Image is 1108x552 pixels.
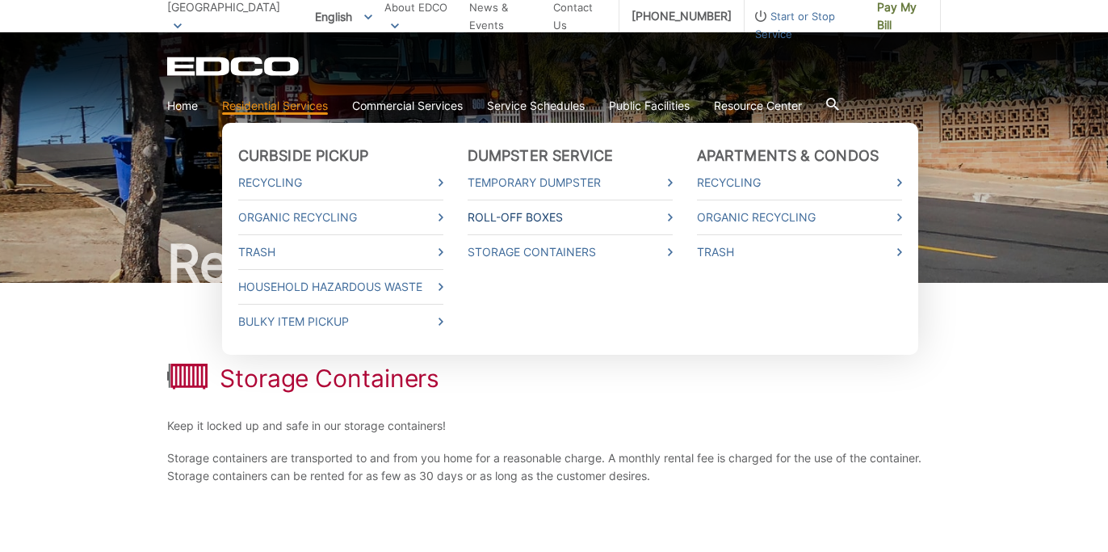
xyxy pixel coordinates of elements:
[697,209,902,226] a: Organic Recycling
[167,57,301,76] a: EDCD logo. Return to the homepage.
[487,97,585,115] a: Service Schedules
[167,97,198,115] a: Home
[238,278,443,296] a: Household Hazardous Waste
[468,243,673,261] a: Storage Containers
[238,313,443,331] a: Bulky Item Pickup
[697,174,902,192] a: Recycling
[468,209,673,226] a: Roll-Off Boxes
[220,364,439,393] h1: Storage Containers
[697,243,902,261] a: Trash
[167,449,941,485] p: Storage containers are transported to and from you home for a reasonable charge. A monthly rental...
[167,417,941,435] p: Keep it locked up and safe in our storage containers!
[238,243,443,261] a: Trash
[167,238,941,289] h2: Residential Services
[609,97,690,115] a: Public Facilities
[468,174,673,192] a: Temporary Dumpster
[352,97,463,115] a: Commercial Services
[238,174,443,192] a: Recycling
[468,147,614,165] a: Dumpster Service
[238,209,443,226] a: Organic Recycling
[238,147,369,165] a: Curbside Pickup
[303,3,384,30] span: English
[714,97,802,115] a: Resource Center
[697,147,879,165] a: Apartments & Condos
[222,97,328,115] a: Residential Services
